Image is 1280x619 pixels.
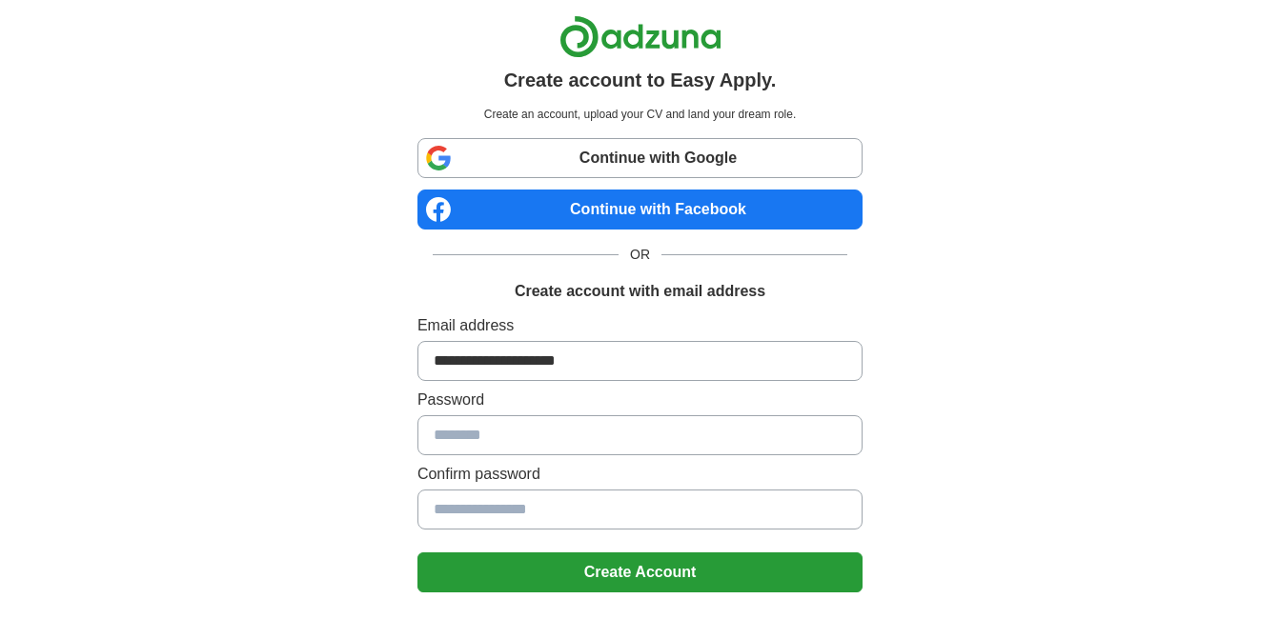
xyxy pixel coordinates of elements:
label: Confirm password [417,463,863,486]
h1: Create account with email address [515,280,765,303]
a: Continue with Facebook [417,190,863,230]
p: Create an account, upload your CV and land your dream role. [421,106,859,123]
a: Continue with Google [417,138,863,178]
label: Password [417,389,863,411]
img: Adzuna logo [559,15,721,58]
h1: Create account to Easy Apply. [504,66,777,94]
span: OR [619,245,661,265]
label: Email address [417,314,863,337]
button: Create Account [417,552,863,592]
